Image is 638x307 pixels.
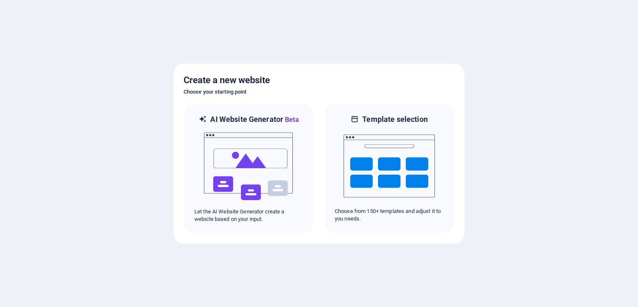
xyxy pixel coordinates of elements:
span: Beta [283,116,299,124]
div: Template selectionChoose from 150+ templates and adjust it to you needs. [324,104,454,234]
h5: Create a new website [184,74,454,87]
div: AI Website GeneratorBetaaiLet the AI Website Generator create a website based on your input. [184,104,314,234]
img: ai [203,125,294,208]
p: Choose from 150+ templates and adjust it to you needs. [335,208,444,223]
p: Let the AI Website Generator create a website based on your input. [194,208,303,223]
h6: AI Website Generator [210,114,299,125]
h6: Template selection [362,114,427,124]
h6: Choose your starting point [184,87,454,97]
